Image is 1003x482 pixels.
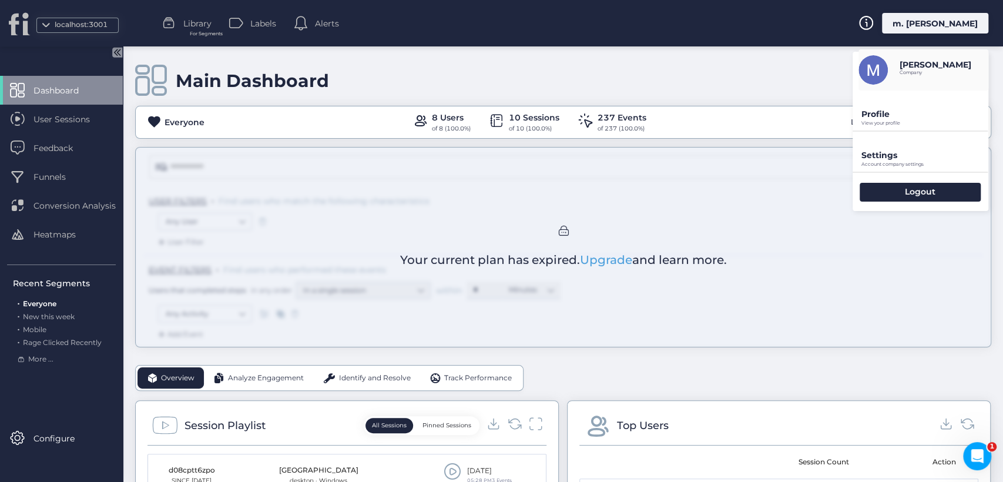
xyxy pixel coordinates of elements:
[315,17,339,30] span: Alerts
[900,59,971,70] p: [PERSON_NAME]
[23,312,75,321] span: New this week
[580,253,632,267] a: Upgrade
[18,310,19,321] span: .
[963,442,991,470] iframe: Intercom live chat
[183,17,212,30] span: Library
[52,19,110,31] div: localhost:3001
[861,120,988,126] p: View your profile
[33,142,90,155] span: Feedback
[882,13,988,34] div: m. [PERSON_NAME]
[905,186,935,197] p: Logout
[861,162,988,167] p: Account company settings
[861,150,988,160] p: Settings
[18,323,19,334] span: .
[18,336,19,347] span: .
[23,299,56,308] span: Everyone
[250,17,276,30] span: Labels
[33,113,108,126] span: User Sessions
[13,277,116,290] div: Recent Segments
[23,325,46,334] span: Mobile
[900,70,971,75] p: Company
[33,228,93,241] span: Heatmaps
[33,199,133,212] span: Conversion Analysis
[23,338,102,347] span: Rage Clicked Recently
[190,30,223,38] span: For Segments
[28,354,53,365] span: More ...
[33,84,96,97] span: Dashboard
[861,109,988,119] p: Profile
[987,442,997,451] span: 1
[400,251,727,269] span: Your current plan has expired. and learn more.
[18,297,19,308] span: .
[33,432,92,445] span: Configure
[858,55,888,85] img: avatar
[33,170,83,183] span: Funnels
